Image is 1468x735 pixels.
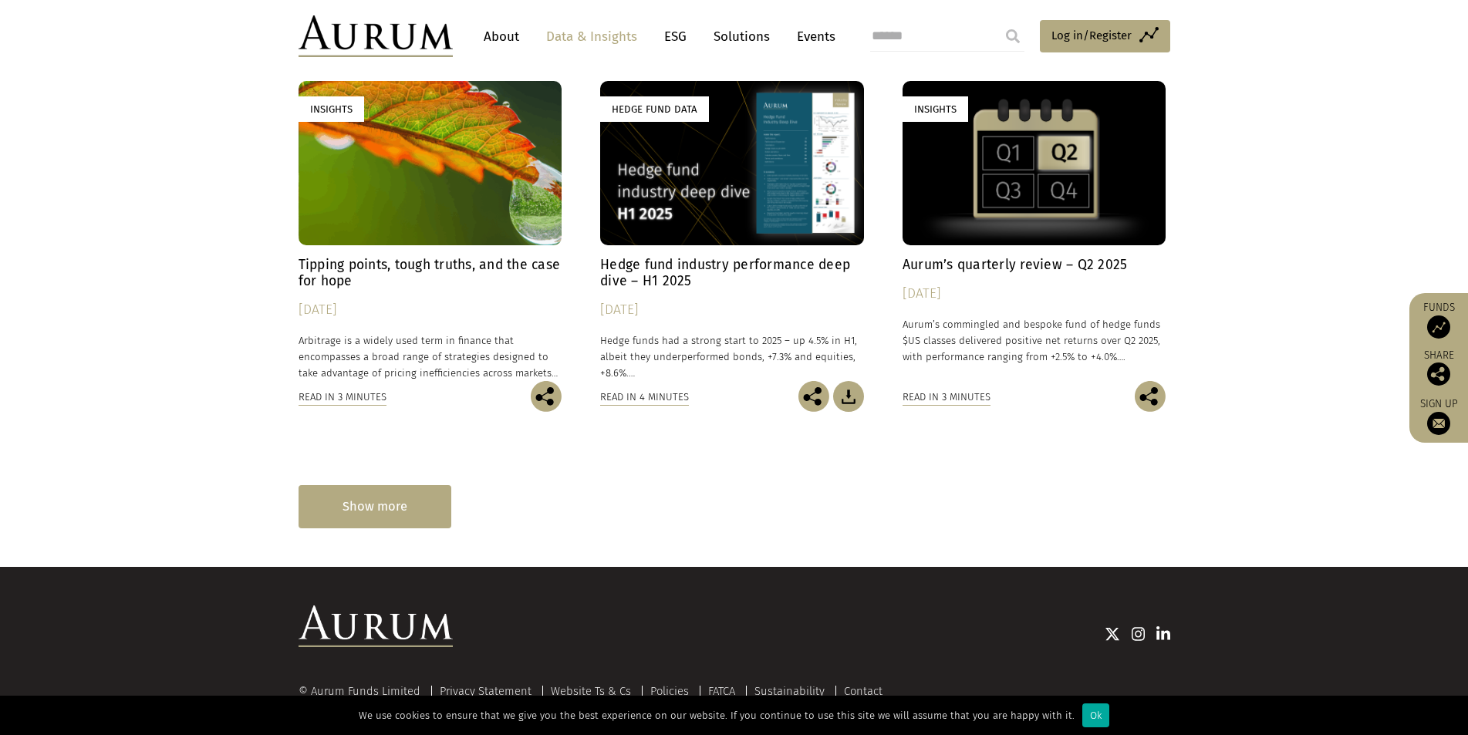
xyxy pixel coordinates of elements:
[789,22,835,51] a: Events
[538,22,645,51] a: Data & Insights
[1040,20,1170,52] a: Log in/Register
[299,485,451,528] div: Show more
[299,686,428,697] div: © Aurum Funds Limited
[299,15,453,57] img: Aurum
[1105,626,1120,642] img: Twitter icon
[600,389,689,406] div: Read in 4 minutes
[600,332,864,381] p: Hedge funds had a strong start to 2025 – up 4.5% in H1, albeit they underperformed bonds, +7.3% a...
[798,381,829,412] img: Share this post
[440,684,532,698] a: Privacy Statement
[1156,626,1170,642] img: Linkedin icon
[299,605,453,647] img: Aurum Logo
[600,299,864,321] div: [DATE]
[531,381,562,412] img: Share this post
[903,389,990,406] div: Read in 3 minutes
[754,684,825,698] a: Sustainability
[1132,626,1146,642] img: Instagram icon
[299,686,1170,733] div: This website is operated by Aurum Funds Limited, authorised and regulated by the Financial Conduc...
[299,81,562,381] a: Insights Tipping points, tough truths, and the case for hope [DATE] Arbitrage is a widely used te...
[903,316,1166,365] p: Aurum’s commingled and bespoke fund of hedge funds $US classes delivered positive net returns ove...
[1417,397,1460,435] a: Sign up
[1082,703,1109,727] div: Ok
[706,22,778,51] a: Solutions
[1051,26,1132,45] span: Log in/Register
[299,257,562,289] h4: Tipping points, tough truths, and the case for hope
[600,96,709,122] div: Hedge Fund Data
[600,81,864,381] a: Hedge Fund Data Hedge fund industry performance deep dive – H1 2025 [DATE] Hedge funds had a stro...
[844,684,882,698] a: Contact
[833,381,864,412] img: Download Article
[551,684,631,698] a: Website Ts & Cs
[1417,350,1460,386] div: Share
[650,684,689,698] a: Policies
[476,22,527,51] a: About
[299,332,562,381] p: Arbitrage is a widely used term in finance that encompasses a broad range of strategies designed ...
[299,96,364,122] div: Insights
[656,22,694,51] a: ESG
[997,21,1028,52] input: Submit
[903,283,1166,305] div: [DATE]
[708,684,735,698] a: FATCA
[903,96,968,122] div: Insights
[903,81,1166,381] a: Insights Aurum’s quarterly review – Q2 2025 [DATE] Aurum’s commingled and bespoke fund of hedge f...
[600,257,864,289] h4: Hedge fund industry performance deep dive – H1 2025
[1417,301,1460,339] a: Funds
[1427,315,1450,339] img: Access Funds
[903,257,1166,273] h4: Aurum’s quarterly review – Q2 2025
[299,299,562,321] div: [DATE]
[1427,362,1450,386] img: Share this post
[1427,412,1450,435] img: Sign up to our newsletter
[1135,381,1166,412] img: Share this post
[299,389,386,406] div: Read in 3 minutes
